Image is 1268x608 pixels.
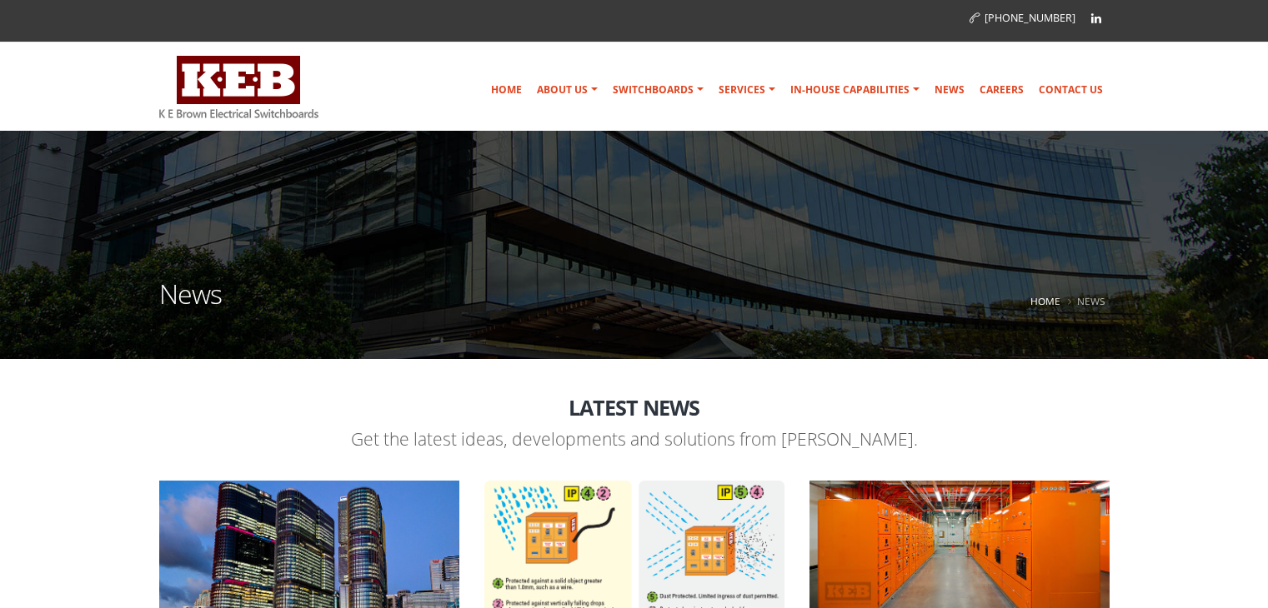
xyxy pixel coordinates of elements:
h1: News [159,281,222,328]
a: Linkedin [1084,6,1109,31]
a: Careers [973,73,1030,107]
a: Contact Us [1032,73,1110,107]
a: News [928,73,971,107]
a: [PHONE_NUMBER] [970,11,1075,25]
img: K E Brown Electrical Switchboards [159,56,318,118]
h2: Latest News [159,396,1110,419]
li: News [1064,291,1105,311]
a: Home [484,73,529,107]
p: Get the latest ideas, developments and solutions from [PERSON_NAME]. [159,427,1110,451]
a: Home [1030,294,1060,307]
a: About Us [530,73,604,107]
a: In-house Capabilities [784,73,926,107]
a: Switchboards [606,73,710,107]
a: Services [712,73,782,107]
